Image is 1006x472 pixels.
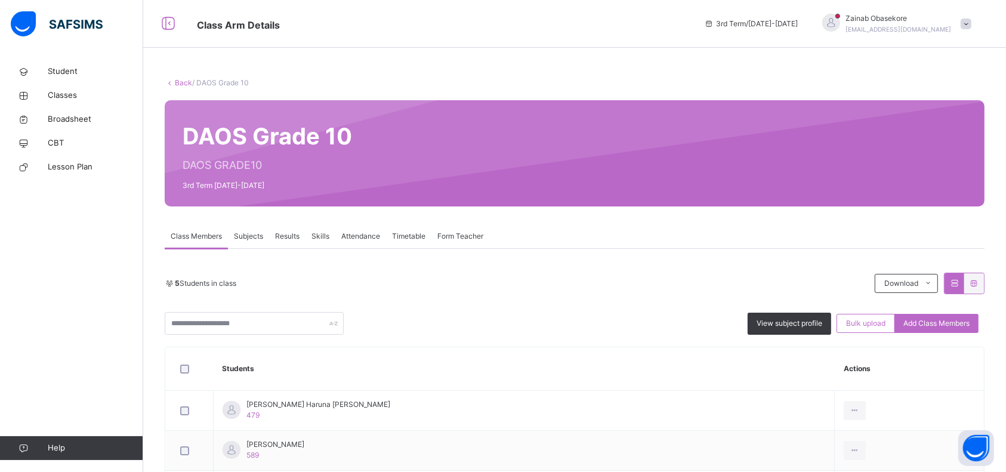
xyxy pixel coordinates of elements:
[846,13,952,24] span: Zainab Obasekore
[175,279,180,288] b: 5
[846,318,885,329] span: Bulk upload
[197,19,280,31] span: Class Arm Details
[171,231,222,242] span: Class Members
[48,442,143,454] span: Help
[958,430,994,466] button: Open asap
[246,399,390,410] span: [PERSON_NAME] Haruna [PERSON_NAME]
[234,231,263,242] span: Subjects
[48,90,143,101] span: Classes
[48,113,143,125] span: Broadsheet
[11,11,103,36] img: safsims
[311,231,329,242] span: Skills
[175,78,192,87] a: Back
[175,278,236,289] span: Students in class
[48,66,143,78] span: Student
[246,451,259,459] span: 589
[810,13,977,35] div: ZainabObasekore
[757,318,822,329] span: View subject profile
[48,137,143,149] span: CBT
[214,347,835,391] th: Students
[704,18,798,29] span: session/term information
[246,439,304,450] span: [PERSON_NAME]
[392,231,425,242] span: Timetable
[846,26,952,33] span: [EMAIL_ADDRESS][DOMAIN_NAME]
[275,231,300,242] span: Results
[835,347,984,391] th: Actions
[341,231,380,242] span: Attendance
[192,78,249,87] span: / DAOS Grade 10
[246,411,260,419] span: 479
[903,318,970,329] span: Add Class Members
[884,278,918,289] span: Download
[437,231,483,242] span: Form Teacher
[48,161,143,173] span: Lesson Plan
